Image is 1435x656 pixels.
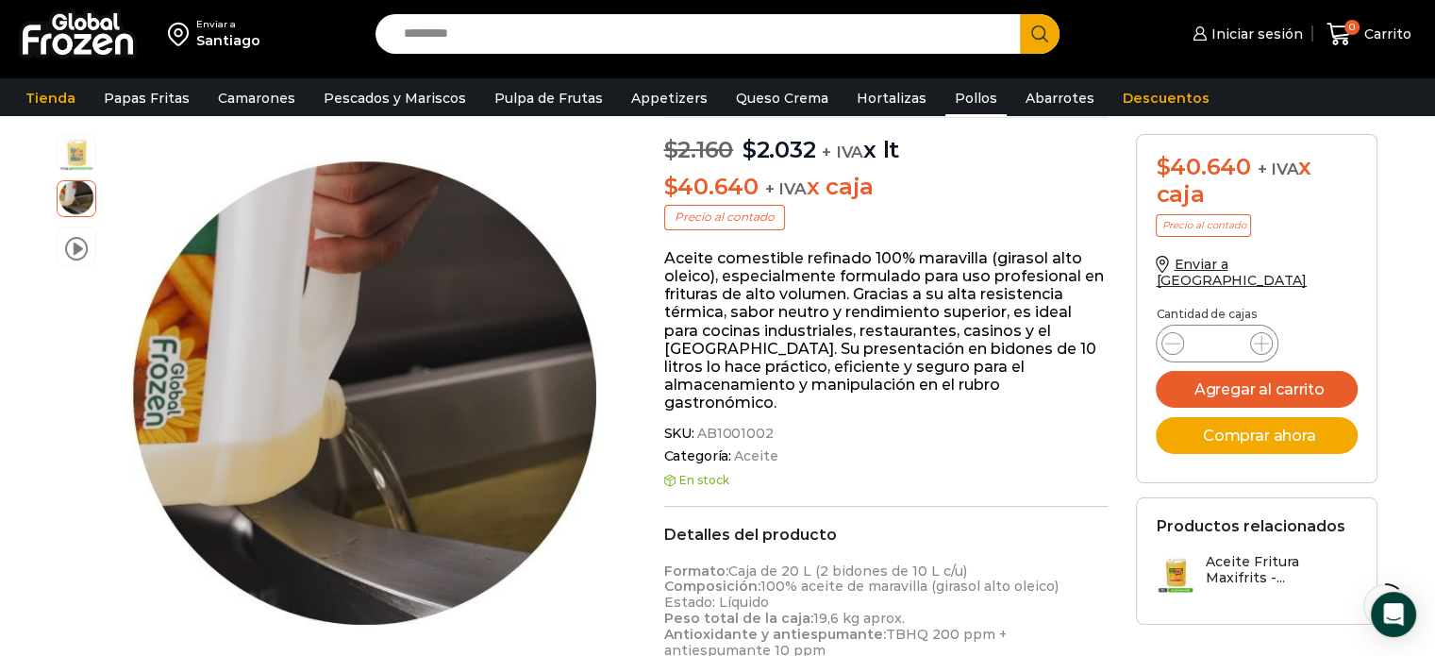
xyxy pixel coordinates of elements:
[847,80,936,116] a: Hortalizas
[664,563,728,580] strong: Formato:
[1156,153,1250,180] bdi: 40.640
[1156,517,1344,535] h2: Productos relacionados
[196,18,260,31] div: Enviar a
[731,448,777,464] a: Aceite
[765,179,807,198] span: + IVA
[664,173,759,200] bdi: 40.640
[1199,330,1235,357] input: Product quantity
[1257,160,1298,178] span: + IVA
[106,134,624,652] img: aceite para freir
[664,117,1109,164] p: x lt
[1016,80,1104,116] a: Abarrotes
[1156,214,1251,237] p: Precio al contado
[664,136,734,163] bdi: 2.160
[664,426,1109,442] span: SKU:
[1156,153,1170,180] span: $
[743,136,757,163] span: $
[1156,417,1358,454] button: Comprar ahora
[1207,25,1303,43] span: Iniciar sesión
[664,174,1109,201] p: x caja
[1360,25,1411,43] span: Carrito
[664,205,785,229] p: Precio al contado
[485,80,612,116] a: Pulpa de Frutas
[694,426,774,442] span: AB1001002
[16,80,85,116] a: Tienda
[622,80,717,116] a: Appetizers
[664,173,678,200] span: $
[1156,371,1358,408] button: Agregar al carrito
[664,136,678,163] span: $
[664,526,1109,544] h2: Detalles del producto
[1156,308,1358,321] p: Cantidad de cajas
[1188,15,1303,53] a: Iniciar sesión
[726,80,838,116] a: Queso Crema
[94,80,199,116] a: Papas Fritas
[1344,20,1360,35] span: 0
[314,80,476,116] a: Pescados y Mariscos
[209,80,305,116] a: Camarones
[664,626,886,643] strong: Antioxidante y antiespumante:
[168,18,196,50] img: address-field-icon.svg
[1322,12,1416,57] a: 0 Carrito
[1205,554,1358,586] h3: Aceite Fritura Maxifrits -...
[1020,14,1060,54] button: Search button
[664,249,1109,412] p: Aceite comestible refinado 100% maravilla (girasol alto oleico), especialmente formulado para uso...
[945,80,1007,116] a: Pollos
[664,474,1109,487] p: En stock
[1113,80,1219,116] a: Descuentos
[1156,154,1358,209] div: x caja
[58,178,95,216] span: aceite para freir
[106,134,624,652] div: 2 / 3
[664,578,760,595] strong: Composición:
[664,610,813,627] strong: Peso total de la caja:
[1156,256,1307,289] a: Enviar a [GEOGRAPHIC_DATA]
[58,135,95,173] span: aceite maravilla
[664,448,1109,464] span: Categoría:
[1371,592,1416,637] div: Open Intercom Messenger
[1156,554,1358,595] a: Aceite Fritura Maxifrits -...
[822,143,863,161] span: + IVA
[743,136,816,163] bdi: 2.032
[196,31,260,50] div: Santiago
